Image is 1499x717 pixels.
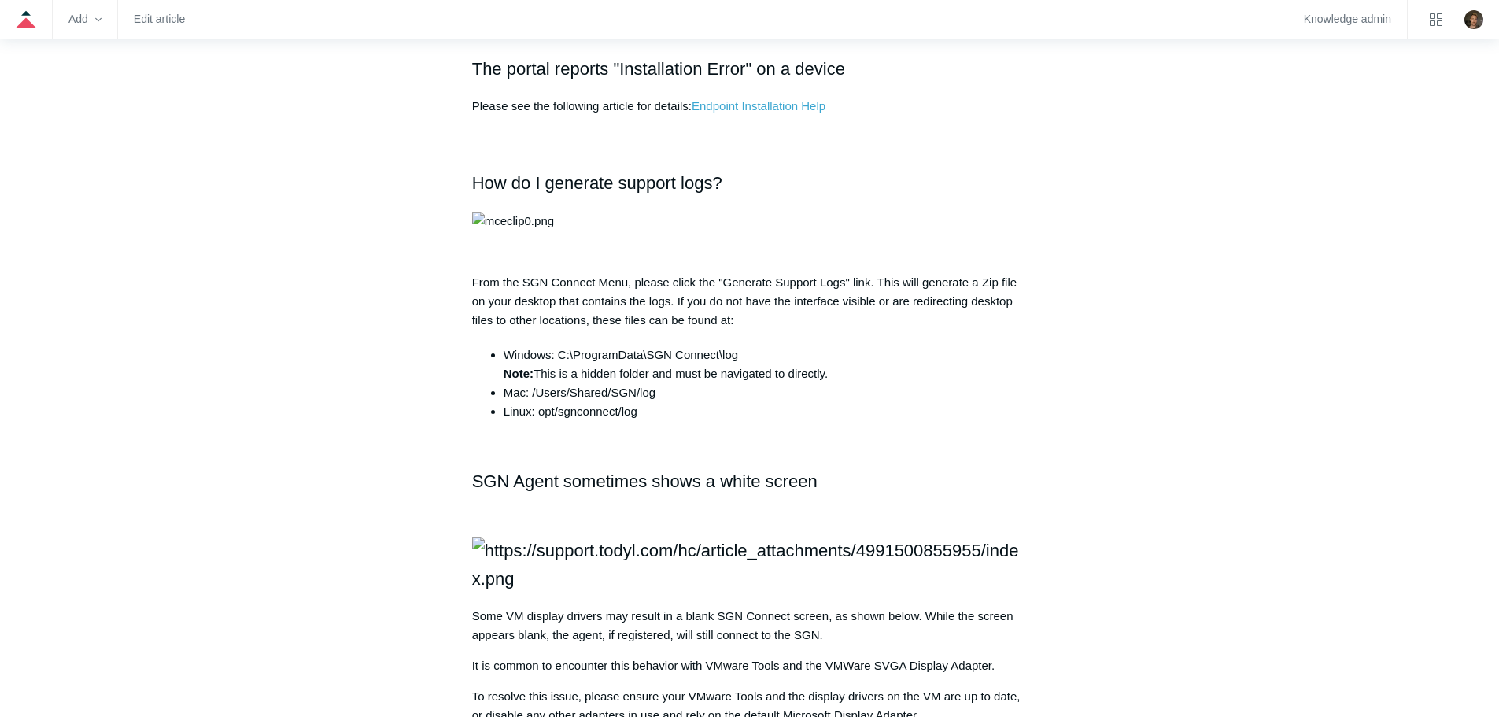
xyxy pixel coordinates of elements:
[68,15,102,24] zd-hc-trigger: Add
[472,169,1028,197] h2: How do I generate support logs?
[472,607,1028,645] p: Some VM display drivers may result in a blank SGN Connect screen, as shown below. While the scree...
[692,99,825,113] a: Endpoint Installation Help
[504,402,1028,421] li: Linux: opt/sgnconnect/log
[472,537,1028,592] img: https://support.todyl.com/hc/article_attachments/4991500855955/index.png
[1304,15,1391,24] a: Knowledge admin
[1464,10,1483,29] img: user avatar
[504,346,1028,383] li: Windows: C:\ProgramData\SGN Connect\log This is a hidden folder and must be navigated to directly.
[472,468,1028,495] h2: SGN Agent sometimes shows a white screen
[472,656,1028,675] p: It is common to encounter this behavior with VMware Tools and the VMWare SVGA Display Adapter.
[1464,10,1483,29] zd-hc-trigger: Click your profile icon to open the profile menu
[472,55,1028,83] h2: The portal reports "Installation Error" on a device
[504,367,534,380] strong: Note:
[134,15,185,24] a: Edit article
[472,212,554,231] img: mceclip0.png
[472,275,1017,327] span: From the SGN Connect Menu, please click the "Generate Support Logs" link. This will generate a Zi...
[504,383,1028,402] li: Mac: /Users/Shared/SGN/log
[472,97,1028,116] p: Please see the following article for details:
